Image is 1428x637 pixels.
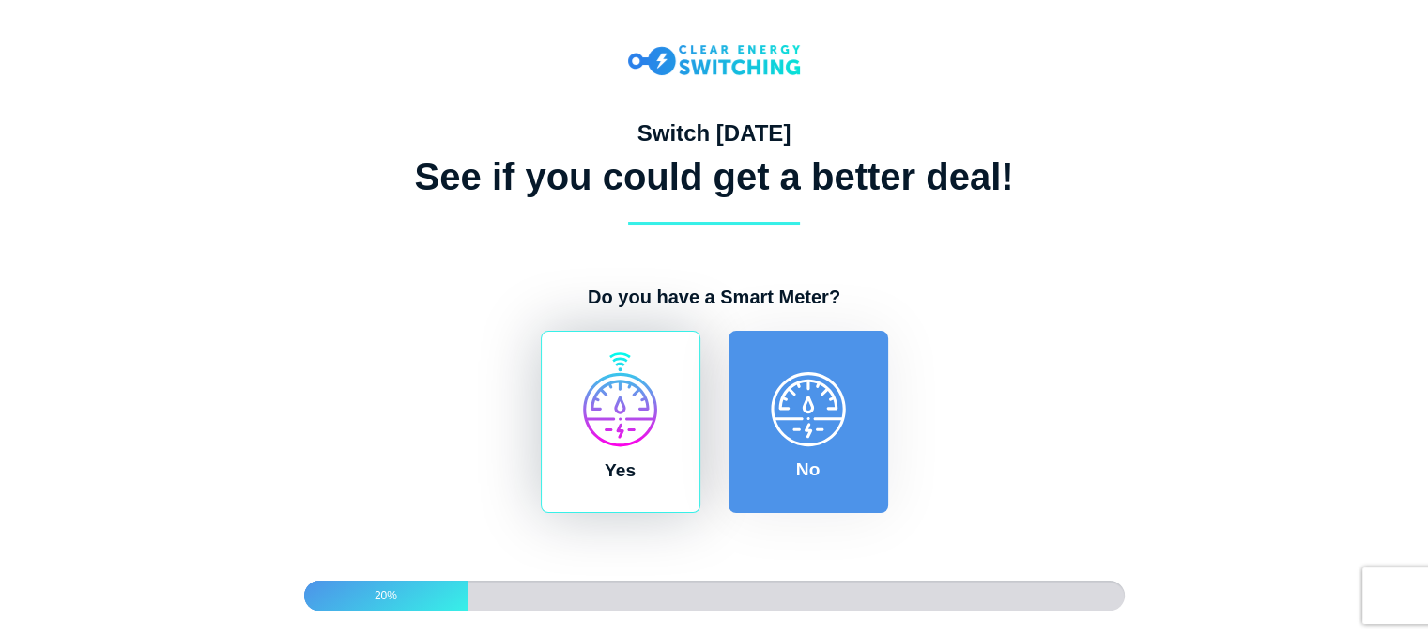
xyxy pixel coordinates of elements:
label: Yes [541,331,700,513]
label: No [729,331,888,513]
div: Switch [DATE] [371,120,1057,148]
img: logo [628,45,800,75]
div: See if you could get a better deal! [371,154,1057,199]
label: Do you have a Smart Meter? [433,286,996,308]
div: 20% [304,581,468,611]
